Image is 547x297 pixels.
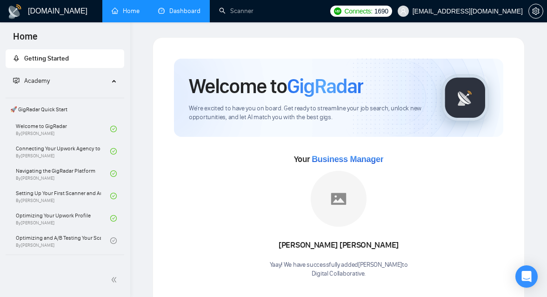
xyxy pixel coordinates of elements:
[400,8,407,14] span: user
[16,163,110,184] a: Navigating the GigRadar PlatformBy[PERSON_NAME]
[110,148,117,155] span: check-circle
[13,55,20,61] span: rocket
[110,170,117,177] span: check-circle
[344,6,372,16] span: Connects:
[112,7,140,15] a: homeHome
[16,230,110,251] a: Optimizing and A/B Testing Your Scanner for Better ResultsBy[PERSON_NAME]
[110,215,117,222] span: check-circle
[111,275,120,284] span: double-left
[110,193,117,199] span: check-circle
[311,171,367,227] img: placeholder.png
[16,186,110,206] a: Setting Up Your First Scanner and Auto-BidderBy[PERSON_NAME]
[334,7,341,15] img: upwork-logo.png
[6,49,124,68] li: Getting Started
[16,141,110,162] a: Connecting Your Upwork Agency to GigRadarBy[PERSON_NAME]
[270,237,408,253] div: [PERSON_NAME] [PERSON_NAME]
[7,100,123,119] span: 🚀 GigRadar Quick Start
[13,77,50,85] span: Academy
[270,270,408,278] p: Digital Collaborative .
[16,208,110,229] a: Optimizing Your Upwork ProfileBy[PERSON_NAME]
[7,4,22,19] img: logo
[24,54,69,62] span: Getting Started
[294,154,384,164] span: Your
[270,261,408,278] div: Yaay! We have successfully added [PERSON_NAME] to
[158,7,200,15] a: dashboardDashboard
[287,74,363,99] span: GigRadar
[24,77,50,85] span: Academy
[13,77,20,84] span: fund-projection-screen
[7,257,123,276] span: 👑 Agency Success with GigRadar
[528,7,543,15] a: setting
[110,237,117,244] span: check-circle
[374,6,388,16] span: 1690
[219,7,253,15] a: searchScanner
[515,265,538,288] div: Open Intercom Messenger
[16,119,110,139] a: Welcome to GigRadarBy[PERSON_NAME]
[110,126,117,132] span: check-circle
[189,104,427,122] span: We're excited to have you on board. Get ready to streamline your job search, unlock new opportuni...
[6,30,45,49] span: Home
[442,74,488,121] img: gigradar-logo.png
[312,155,383,164] span: Business Manager
[189,74,363,99] h1: Welcome to
[528,4,543,19] button: setting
